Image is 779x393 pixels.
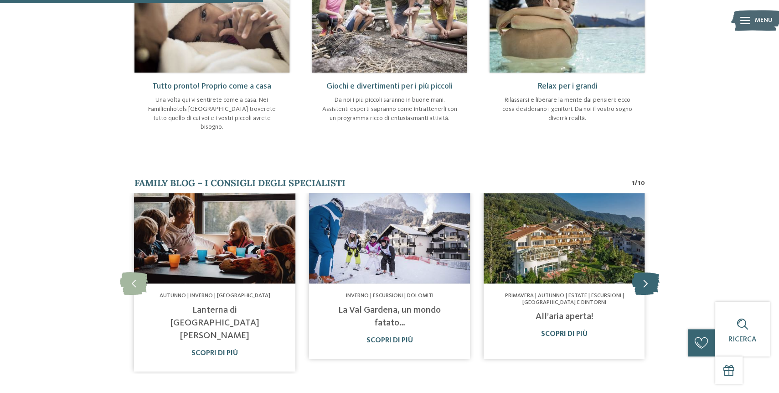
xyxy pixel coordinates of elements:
span: Family Blog – i consigli degli specialisti [134,177,346,189]
span: Tutto pronto! Proprio come a casa [152,82,271,90]
p: Da noi i più piccoli saranno in buone mani. Assistenti esperti sapranno come intrattenerli con un... [321,96,458,123]
a: Scopri di più [191,350,238,357]
span: Autunno | Inverno | [GEOGRAPHIC_DATA] [160,293,270,299]
img: Hotel con spa per bambini: è tempo di coccole! [134,193,295,284]
p: Rilassarsi e liberare la mente dai pensieri: ecco cosa desiderano i genitori. Da noi il vostro so... [499,96,635,123]
img: Hotel con spa per bambini: è tempo di coccole! [484,193,645,284]
p: Una volta qui vi sentirete come a casa. Nei Familienhotels [GEOGRAPHIC_DATA] troverete tutto quel... [144,96,280,131]
a: All’aria aperta! [535,312,593,321]
span: / [635,178,638,188]
span: Giochi e divertimenti per i più piccoli [326,82,453,90]
span: 1 [632,178,635,188]
img: Hotel con spa per bambini: è tempo di coccole! [309,193,470,284]
a: La Val Gardena, un mondo fatato… [338,306,441,328]
span: Ricerca [728,336,757,343]
span: Primavera | Autunno | Estate | Escursioni | [GEOGRAPHIC_DATA] e dintorni [505,293,624,305]
a: Scopri di più [366,337,413,344]
span: 10 [638,178,645,188]
span: Inverno | Escursioni | Dolomiti [346,293,433,299]
a: Scopri di più [541,330,588,338]
a: Lanterna di [GEOGRAPHIC_DATA][PERSON_NAME] [170,306,259,341]
span: Relax per i grandi [537,82,597,90]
